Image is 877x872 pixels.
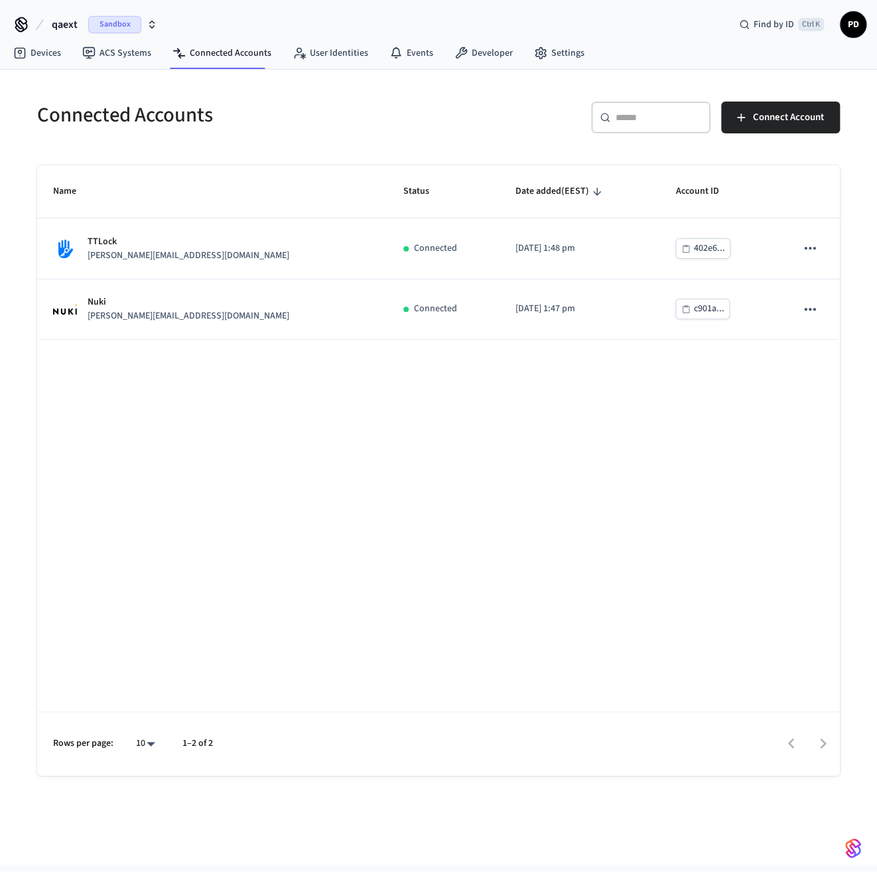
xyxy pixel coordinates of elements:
p: Rows per page: [53,737,113,751]
span: Date added(EEST) [515,181,606,202]
span: Sandbox [88,16,141,33]
div: 10 [129,734,161,753]
a: Developer [444,41,523,65]
p: [PERSON_NAME][EMAIL_ADDRESS][DOMAIN_NAME] [88,309,289,323]
p: 1–2 of 2 [182,737,213,751]
button: c901a... [675,299,730,319]
button: 402e6... [675,238,730,259]
img: SeamLogoGradient.69752ec5.svg [845,837,861,859]
a: Connected Accounts [162,41,282,65]
button: Connect Account [721,102,840,133]
a: Settings [523,41,595,65]
span: Status [403,181,446,202]
span: Connect Account [753,109,824,126]
button: PD [840,11,866,38]
p: Connected [414,302,457,316]
span: Account ID [675,181,736,202]
p: Connected [414,242,457,255]
span: Find by ID [754,18,794,31]
div: c901a... [693,301,724,317]
span: Name [53,181,94,202]
p: [DATE] 1:47 pm [515,302,643,316]
a: Events [379,41,444,65]
span: qaext [52,17,78,33]
a: Devices [3,41,72,65]
table: sticky table [37,165,840,340]
p: TTLock [88,235,289,249]
a: ACS Systems [72,41,162,65]
span: PD [841,13,865,36]
h5: Connected Accounts [37,102,431,129]
span: Ctrl K [798,18,824,31]
div: Find by IDCtrl K [728,13,835,36]
p: Nuki [88,295,289,309]
a: User Identities [282,41,379,65]
img: Nuki Logo, Square [53,304,77,315]
div: 402e6... [693,240,724,257]
p: [PERSON_NAME][EMAIL_ADDRESS][DOMAIN_NAME] [88,249,289,263]
img: TTLock Logo, Square [53,237,77,261]
p: [DATE] 1:48 pm [515,242,643,255]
